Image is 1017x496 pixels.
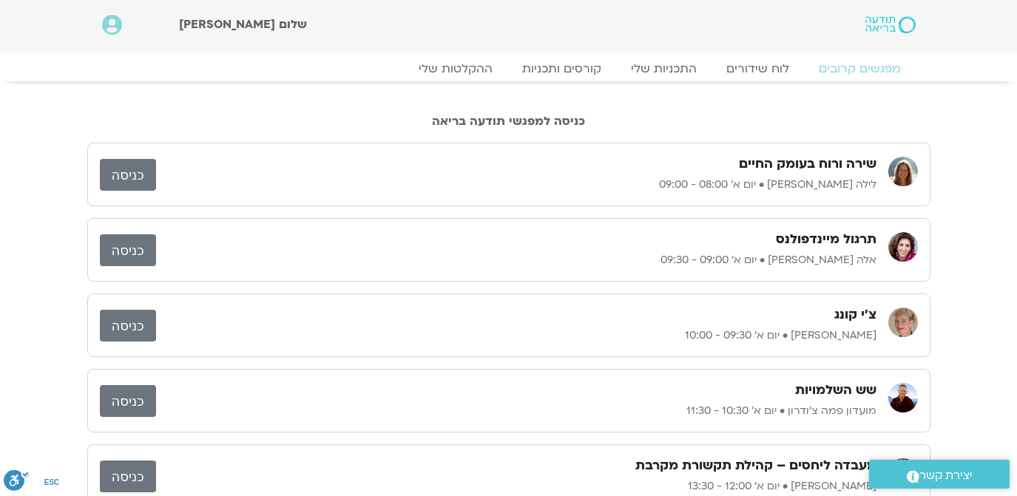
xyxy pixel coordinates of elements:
nav: Menu [102,61,916,76]
a: כניסה [100,385,156,417]
p: אלה [PERSON_NAME] • יום א׳ 09:00 - 09:30 [156,251,876,269]
span: שלום [PERSON_NAME] [179,16,307,33]
a: יצירת קשר [869,460,1010,489]
h3: צ'י קונג [834,306,876,324]
a: מפגשים קרובים [804,61,916,76]
img: לילה קמחי [888,157,918,186]
p: לילה [PERSON_NAME] • יום א׳ 08:00 - 09:00 [156,176,876,194]
a: לוח שידורים [712,61,804,76]
p: מועדון פמה צ'ודרון • יום א׳ 10:30 - 11:30 [156,402,876,420]
h3: שירה ורוח בעומק החיים [739,155,876,173]
img: חני שלם [888,308,918,337]
a: כניסה [100,310,156,342]
a: כניסה [100,234,156,266]
h2: כניסה למפגשי תודעה בריאה [87,115,930,128]
h3: מעבדה ליחסים – קהילת תקשורת מקרבת [635,457,876,475]
p: [PERSON_NAME] • יום א׳ 09:30 - 10:00 [156,327,876,344]
span: יצירת קשר [919,466,973,486]
a: ההקלטות שלי [404,61,507,76]
p: [PERSON_NAME] • יום א׳ 12:00 - 13:30 [156,478,876,495]
img: אלה טולנאי [888,232,918,262]
img: מועדון פמה צ'ודרון [888,383,918,412]
a: התכניות שלי [616,61,712,76]
a: קורסים ותכניות [507,61,616,76]
a: כניסה [100,159,156,191]
h3: תרגול מיינדפולנס [776,231,876,248]
h3: שש השלמויות [795,381,876,399]
a: כניסה [100,461,156,492]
